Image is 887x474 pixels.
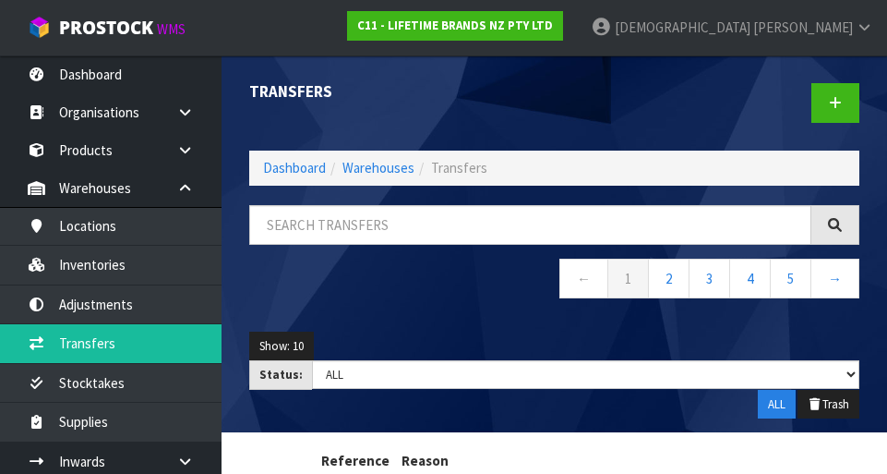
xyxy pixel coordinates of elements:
[249,332,314,361] button: Show: 10
[59,16,153,40] span: ProStock
[607,259,649,298] a: 1
[347,11,563,41] a: C11 - LIFETIME BRANDS NZ PTY LTD
[249,205,811,245] input: Search transfers
[810,259,859,298] a: →
[249,259,859,304] nav: Page navigation
[648,259,689,298] a: 2
[342,159,414,176] a: Warehouses
[357,18,553,33] strong: C11 - LIFETIME BRANDS NZ PTY LTD
[559,259,608,298] a: ←
[689,259,730,298] a: 3
[259,367,303,383] strong: Status:
[249,83,541,101] h1: Transfers
[615,18,750,36] span: [DEMOGRAPHIC_DATA]
[753,18,853,36] span: [PERSON_NAME]
[157,20,186,38] small: WMS
[797,390,859,419] button: Trash
[758,390,796,419] button: ALL
[770,259,811,298] a: 5
[28,16,51,39] img: cube-alt.png
[729,259,771,298] a: 4
[263,159,326,176] a: Dashboard
[431,159,487,176] span: Transfers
